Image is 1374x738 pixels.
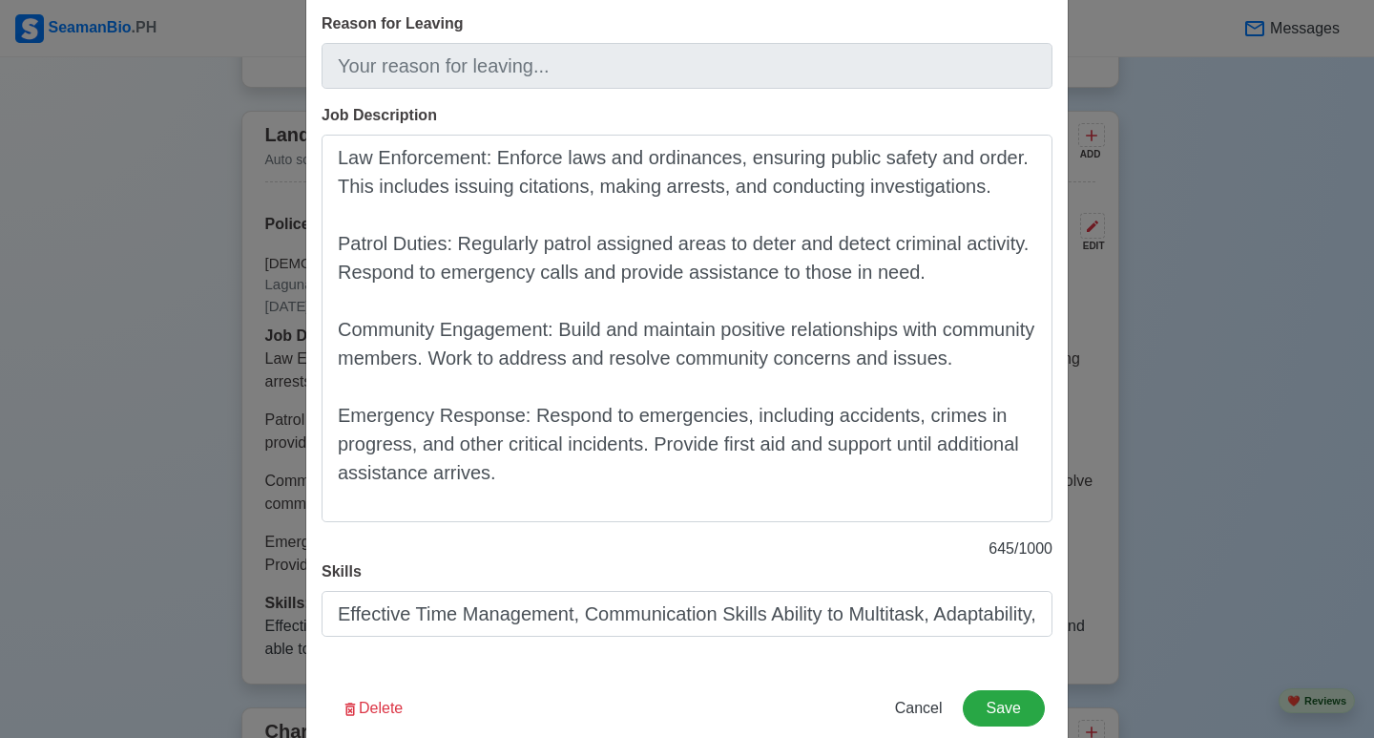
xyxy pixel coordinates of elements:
[322,563,362,580] span: Skills
[322,538,1052,560] p: 645 / 1000
[322,135,1052,522] textarea: Law Enforcement: Enforce laws and ordinances, ensuring public safety and order. This includes iss...
[322,104,437,127] label: Job Description
[883,690,955,727] button: Cancel
[322,43,1052,89] input: Your reason for leaving...
[322,591,1052,637] input: Write your skills here...
[963,690,1045,727] button: Save
[322,15,463,32] span: Reason for Leaving
[329,690,415,727] button: Delete
[895,700,943,716] span: Cancel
